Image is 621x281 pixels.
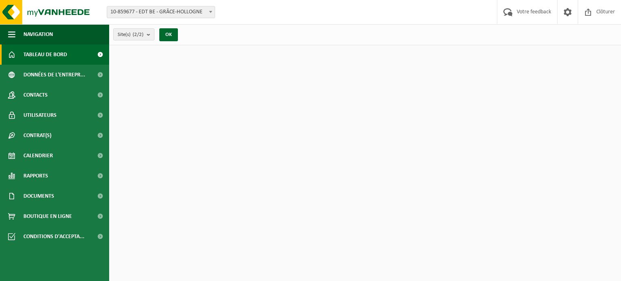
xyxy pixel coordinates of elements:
span: Calendrier [23,146,53,166]
span: Conditions d'accepta... [23,226,84,247]
button: OK [159,28,178,41]
span: Données de l'entrepr... [23,65,85,85]
span: Tableau de bord [23,44,67,65]
span: Utilisateurs [23,105,57,125]
span: Navigation [23,24,53,44]
span: Contrat(s) [23,125,51,146]
button: Site(s)(2/2) [113,28,154,40]
span: Boutique en ligne [23,206,72,226]
span: Site(s) [118,29,144,41]
span: Documents [23,186,54,206]
span: Rapports [23,166,48,186]
span: 10-859677 - EDT BE - GRÂCE-HOLLOGNE [107,6,215,18]
count: (2/2) [133,32,144,37]
span: Contacts [23,85,48,105]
